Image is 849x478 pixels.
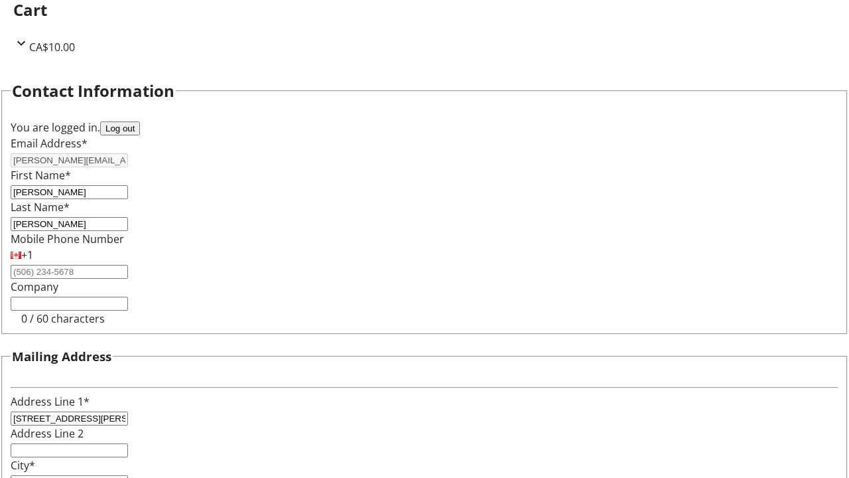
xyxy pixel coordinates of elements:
label: Last Name* [11,200,70,214]
h3: Mailing Address [12,347,111,366]
label: Mobile Phone Number [11,232,124,246]
label: Company [11,279,58,294]
span: CA$10.00 [29,40,75,54]
h2: Contact Information [12,79,174,103]
label: Address Line 2 [11,426,84,441]
label: City* [11,458,35,473]
input: (506) 234-5678 [11,265,128,279]
div: You are logged in. [11,119,838,135]
button: Log out [100,121,140,135]
input: Address [11,412,128,426]
label: Email Address* [11,136,88,151]
tr-character-limit: 0 / 60 characters [21,311,105,326]
label: Address Line 1* [11,394,90,409]
label: First Name* [11,168,71,183]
